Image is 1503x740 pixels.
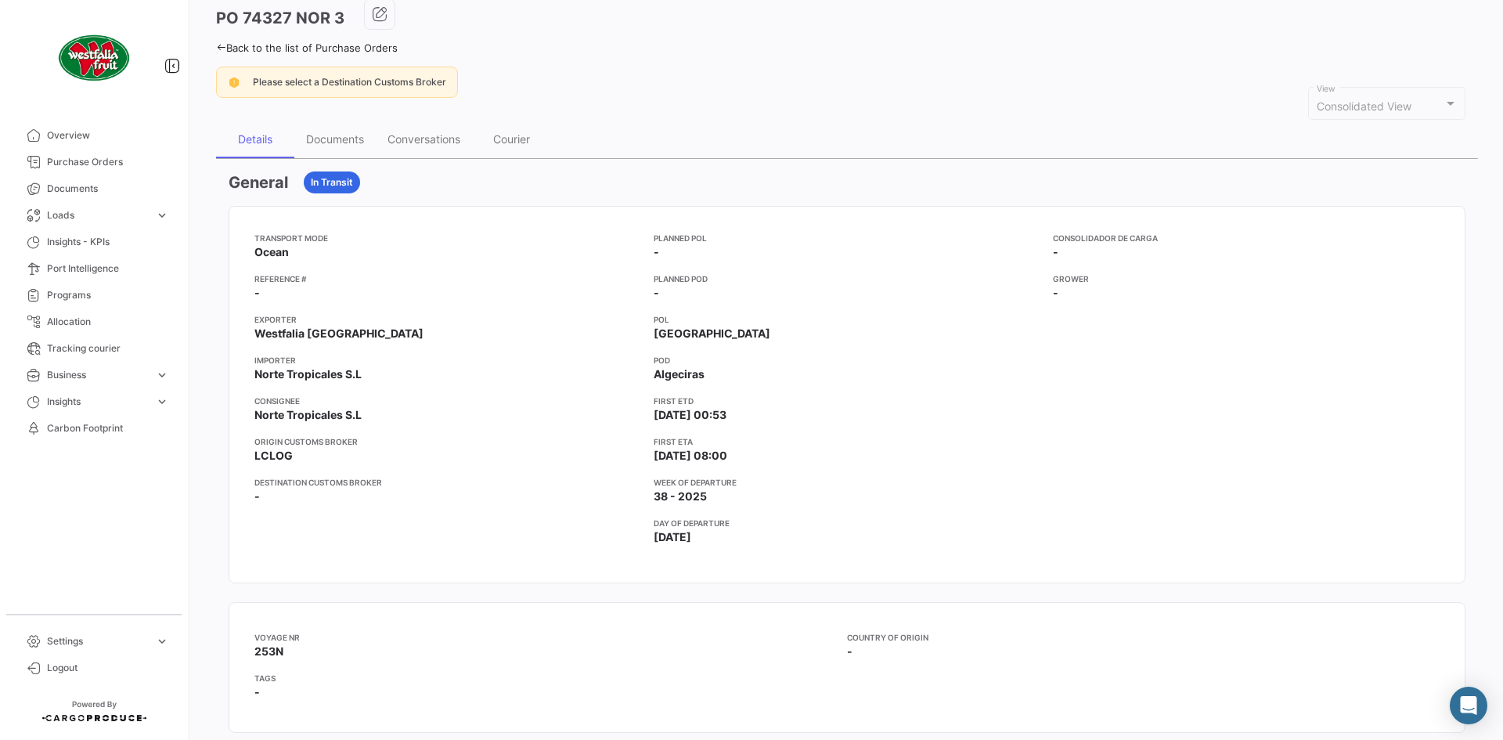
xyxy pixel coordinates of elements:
span: [DATE] [654,529,691,545]
app-card-info-title: Destination Customs Broker [254,476,641,489]
app-card-info-title: Grower [1053,273,1440,285]
span: Please select a Destination Customs Broker [253,76,446,88]
div: Details [238,132,272,146]
span: Port Intelligence [47,262,169,276]
span: Programs [47,288,169,302]
span: - [1053,244,1058,260]
span: Ocean [254,244,289,260]
span: Norte Tropicales S.L [254,366,362,382]
app-card-info-title: Consignee [254,395,641,407]
span: Norte Tropicales S.L [254,407,362,423]
span: expand_more [155,368,169,382]
app-card-info-title: Consolidador de Carga [1053,232,1440,244]
a: Allocation [13,309,175,335]
span: Westfalia [GEOGRAPHIC_DATA] [254,326,424,341]
span: expand_more [155,395,169,409]
app-card-info-title: Exporter [254,313,641,326]
app-card-info-title: Planned POD [654,273,1040,285]
span: LCLOG [254,448,293,464]
app-card-info-title: POD [654,354,1040,366]
span: [DATE] 00:53 [654,407,726,423]
span: Logout [47,661,169,675]
span: [GEOGRAPHIC_DATA] [654,326,770,341]
span: - [1053,285,1058,301]
span: - [254,489,260,504]
app-card-info-title: Voyage nr [254,631,847,644]
div: Conversations [387,132,460,146]
app-card-info-title: Importer [254,354,641,366]
span: 38 - 2025 [654,489,707,504]
span: Insights - KPIs [47,235,169,249]
h3: PO 74327 NOR 3 [216,7,344,29]
div: Courier [493,132,530,146]
a: Insights - KPIs [13,229,175,255]
img: client-50.png [55,19,133,97]
div: Open Intercom Messenger [1450,687,1487,724]
span: Purchase Orders [47,155,169,169]
span: - [254,285,260,301]
a: Back to the list of Purchase Orders [216,42,398,54]
app-card-info-title: Reference # [254,273,641,285]
span: Documents [47,182,169,196]
app-card-info-title: Day of departure [654,517,1040,529]
app-card-info-title: Week of departure [654,476,1040,489]
app-card-info-title: POL [654,313,1040,326]
app-card-info-title: First ETD [654,395,1040,407]
span: Carbon Footprint [47,421,169,435]
app-card-info-title: Transport mode [254,232,641,244]
span: expand_more [155,634,169,648]
div: Documents [306,132,364,146]
span: Allocation [47,315,169,329]
a: Tracking courier [13,335,175,362]
app-card-info-title: Country of Origin [847,631,1440,644]
span: [DATE] 08:00 [654,448,727,464]
span: In Transit [311,175,353,190]
a: Overview [13,122,175,149]
h3: General [229,171,288,193]
span: 253N [254,644,283,658]
span: Settings [47,634,149,648]
app-card-info-title: Planned POL [654,232,1040,244]
span: - [254,684,260,700]
a: Documents [13,175,175,202]
span: Overview [47,128,169,143]
a: Carbon Footprint [13,415,175,442]
a: Programs [13,282,175,309]
span: expand_more [155,208,169,222]
span: Tracking courier [47,341,169,356]
span: - [654,285,659,301]
a: Purchase Orders [13,149,175,175]
span: - [654,244,659,260]
app-card-info-title: Origin Customs Broker [254,435,641,448]
span: - [847,644,852,658]
span: Loads [47,208,149,222]
span: Business [47,368,149,382]
a: Port Intelligence [13,255,175,282]
app-card-info-title: Tags [254,672,1440,684]
span: Algeciras [654,366,705,382]
mat-select-trigger: Consolidated View [1317,99,1411,113]
span: Insights [47,395,149,409]
app-card-info-title: First ETA [654,435,1040,448]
